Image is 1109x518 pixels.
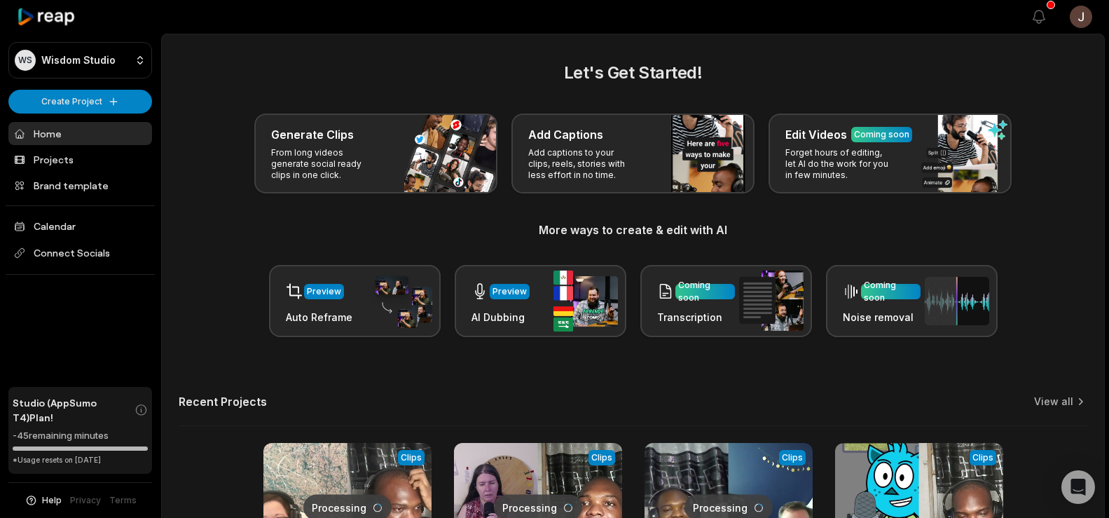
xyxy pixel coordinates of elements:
[471,310,530,325] h3: AI Dubbing
[271,147,380,181] p: From long videos generate social ready clips in one click.
[739,271,804,331] img: transcription.png
[109,494,137,507] a: Terms
[843,310,921,325] h3: Noise removal
[8,148,152,171] a: Projects
[8,174,152,197] a: Brand template
[657,310,735,325] h3: Transcription
[8,90,152,114] button: Create Project
[15,50,36,71] div: WS
[70,494,101,507] a: Privacy
[492,285,527,298] div: Preview
[13,455,148,465] div: *Usage resets on [DATE]
[854,128,909,141] div: Coming soon
[8,240,152,266] span: Connect Socials
[785,126,847,143] h3: Edit Videos
[179,221,1087,238] h3: More ways to create & edit with AI
[678,279,732,304] div: Coming soon
[1061,470,1095,504] div: Open Intercom Messenger
[8,122,152,145] a: Home
[179,60,1087,86] h2: Let's Get Started!
[25,494,62,507] button: Help
[864,279,918,304] div: Coming soon
[553,271,618,332] img: ai_dubbing.png
[307,285,341,298] div: Preview
[785,147,894,181] p: Forget hours of editing, let AI do the work for you in few minutes.
[13,395,135,425] span: Studio (AppSumo T4) Plan!
[528,147,637,181] p: Add captions to your clips, reels, stories with less effort in no time.
[286,310,352,325] h3: Auto Reframe
[8,214,152,238] a: Calendar
[41,54,116,67] p: Wisdom Studio
[42,494,62,507] span: Help
[271,126,354,143] h3: Generate Clips
[13,429,148,443] div: -45 remaining minutes
[1034,395,1073,409] a: View all
[925,277,989,325] img: noise_removal.png
[179,395,267,409] h2: Recent Projects
[368,274,432,329] img: auto_reframe.png
[528,126,603,143] h3: Add Captions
